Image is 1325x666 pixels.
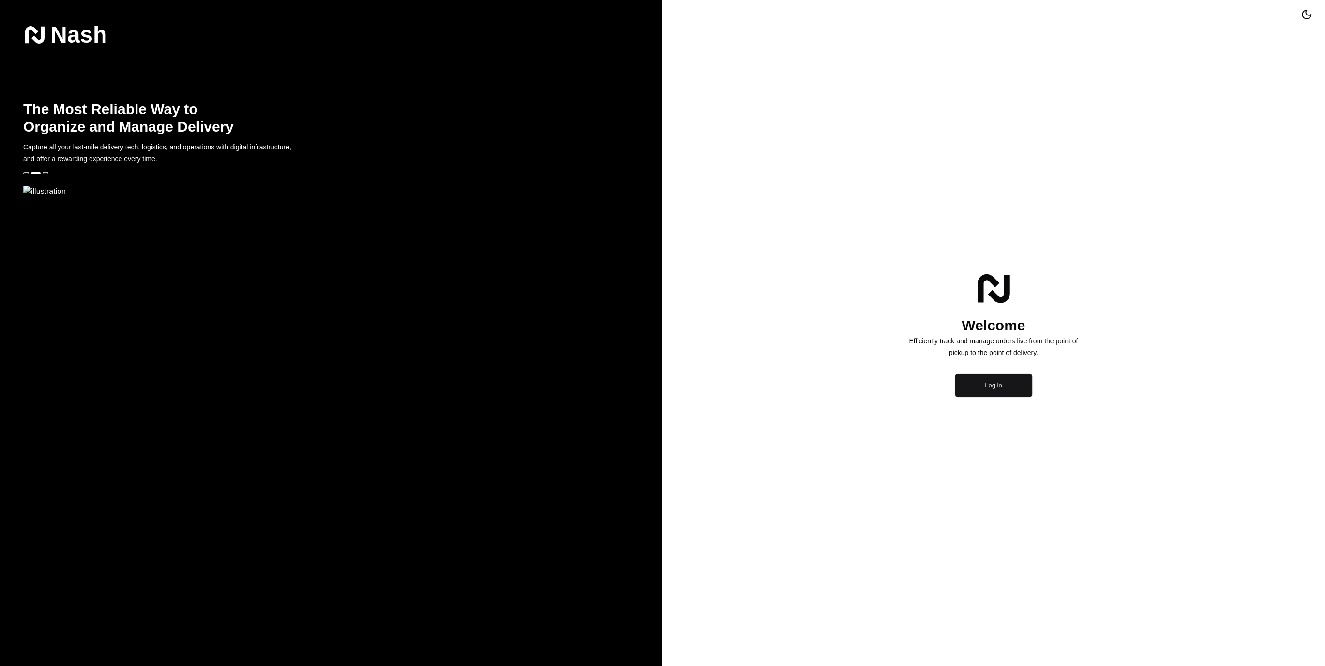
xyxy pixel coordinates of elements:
h2: The Most Reliable Way to Organize and Manage Delivery [23,101,240,135]
p: Capture all your last-mile delivery tech, logistics, and operations with digital infrastructure, ... [23,141,302,164]
h1: Welcome [901,316,1087,335]
p: Efficiently track and manage orders live from the point of pickup to the point of delivery. [901,335,1087,358]
span: Nash [50,25,107,44]
button: Log in [955,374,1033,397]
img: illustration [23,186,662,197]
